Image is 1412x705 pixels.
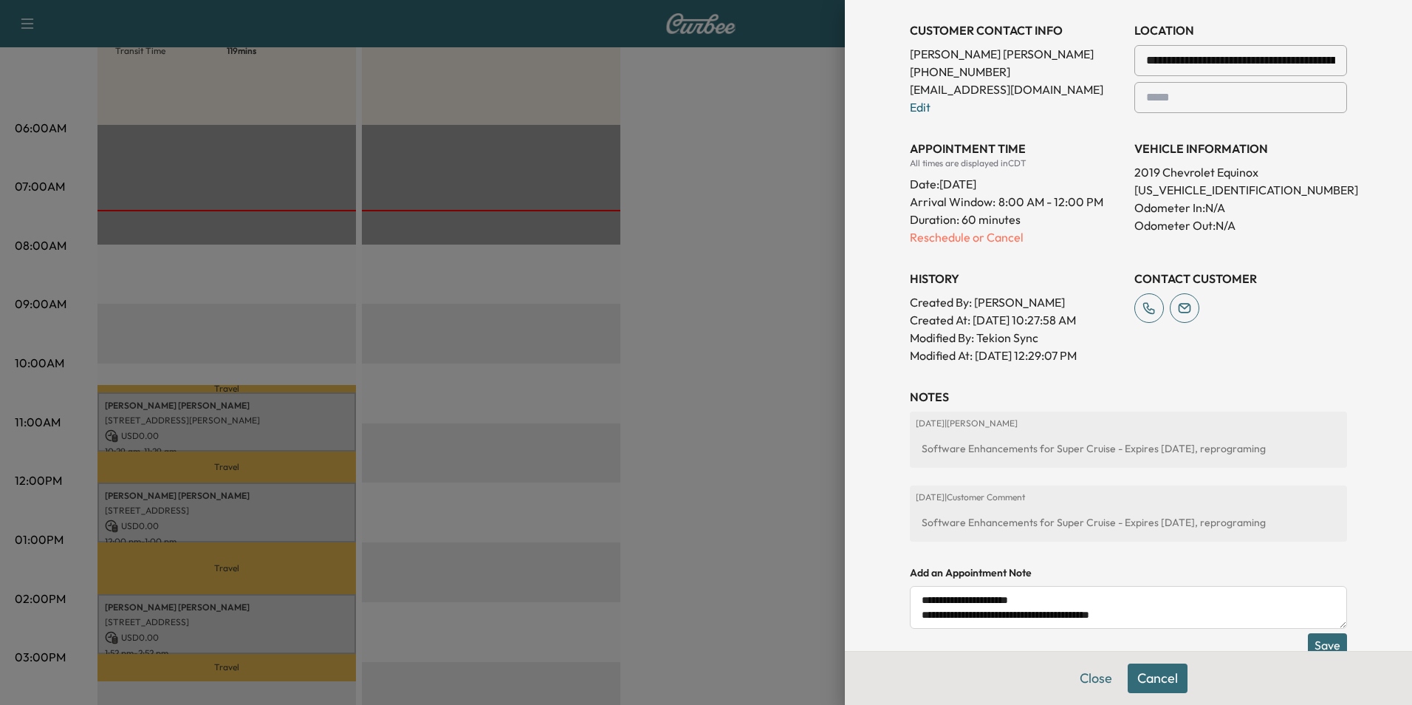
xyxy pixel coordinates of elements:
p: [DATE] | Customer Comment [916,491,1341,503]
h4: Add an Appointment Note [910,565,1347,580]
p: [PERSON_NAME] [PERSON_NAME] [910,45,1123,63]
p: Created By : [PERSON_NAME] [910,293,1123,311]
button: Cancel [1128,664,1187,693]
p: Modified At : [DATE] 12:29:07 PM [910,347,1123,364]
p: [DATE] | [PERSON_NAME] [916,418,1341,429]
span: 8:00 AM - 12:00 PM [998,193,1103,211]
div: All times are displayed in CDT [910,157,1123,169]
p: [US_VEHICLE_IDENTIFICATION_NUMBER] [1134,181,1347,199]
p: Reschedule or Cancel [910,228,1123,246]
p: Odometer Out: N/A [1134,217,1347,234]
div: Software Enhancements for Super Cruise - Expires [DATE], reprograming [916,509,1341,536]
button: Save [1308,633,1347,657]
div: Software Enhancements for Super Cruise - Expires [DATE], reprograming [916,435,1341,462]
div: Date: [DATE] [910,169,1123,193]
h3: VEHICLE INFORMATION [1134,140,1347,157]
p: Odometer In: N/A [1134,199,1347,217]
h3: History [910,270,1123,287]
p: Duration: 60 minutes [910,211,1123,228]
h3: CONTACT CUSTOMER [1134,270,1347,287]
h3: LOCATION [1134,21,1347,39]
p: Modified By : Tekion Sync [910,329,1123,347]
a: Edit [910,100,931,115]
button: Close [1070,664,1122,693]
p: Arrival Window: [910,193,1123,211]
p: Created At : [DATE] 10:27:58 AM [910,311,1123,329]
h3: APPOINTMENT TIME [910,140,1123,157]
p: 2019 Chevrolet Equinox [1134,163,1347,181]
p: [PHONE_NUMBER] [910,63,1123,81]
h3: CUSTOMER CONTACT INFO [910,21,1123,39]
h3: NOTES [910,388,1347,406]
p: [EMAIL_ADDRESS][DOMAIN_NAME] [910,81,1123,98]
